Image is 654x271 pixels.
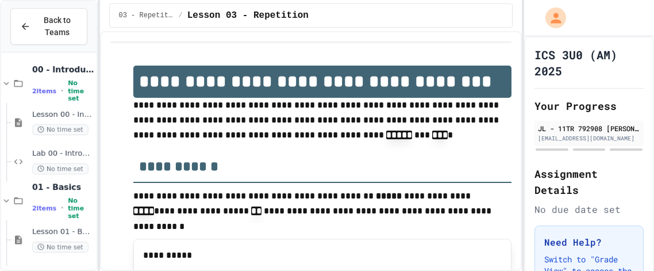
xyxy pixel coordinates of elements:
div: No due date set [534,203,644,216]
div: My Account [533,5,569,31]
div: [EMAIL_ADDRESS][DOMAIN_NAME] [538,134,640,143]
span: 03 - Repetition (while and for) [119,11,174,20]
span: Lesson 01 - Basics [32,227,94,237]
span: Lesson 03 - Repetition [187,9,309,22]
h3: Need Help? [544,235,634,249]
div: JL - 11TR 792908 [PERSON_NAME] SS [538,123,640,133]
span: / [179,11,183,20]
span: No time set [32,242,89,253]
span: 2 items [32,205,56,212]
h1: ICS 3U0 (AM) 2025 [534,47,644,79]
h2: Assignment Details [534,166,644,198]
iframe: chat widget [606,225,643,259]
span: Lab 00 - Introduction [32,149,94,159]
span: No time set [32,124,89,135]
span: 00 - Introduction [32,64,94,75]
h2: Your Progress [534,98,644,114]
span: No time set [68,79,94,102]
button: Back to Teams [10,8,87,45]
span: • [61,86,63,96]
span: • [61,204,63,213]
span: 2 items [32,87,56,95]
span: 01 - Basics [32,182,94,192]
span: No time set [32,163,89,174]
span: Back to Teams [37,14,78,39]
span: Lesson 00 - Introduction [32,110,94,120]
iframe: chat widget [559,175,643,224]
span: No time set [68,197,94,220]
